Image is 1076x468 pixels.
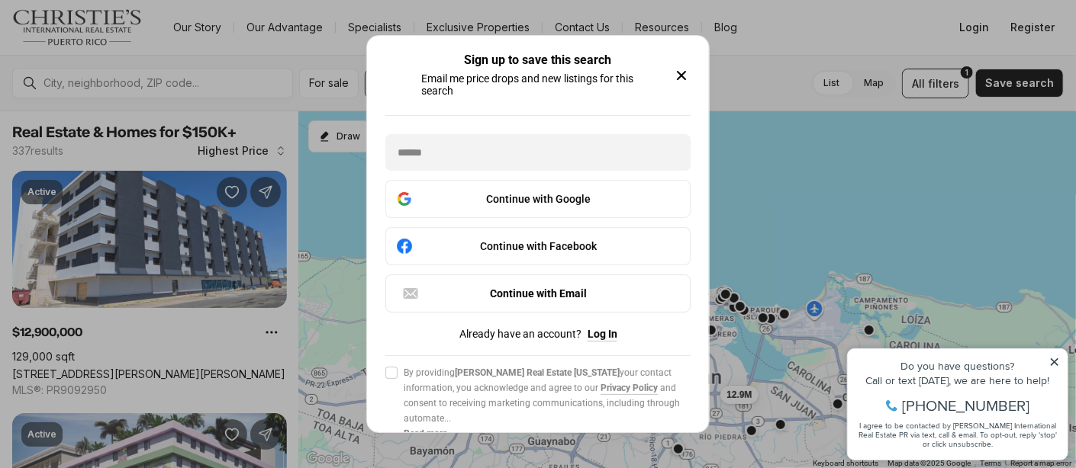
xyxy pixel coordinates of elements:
span: [PHONE_NUMBER] [63,72,190,87]
button: Log In [588,328,617,340]
span: By providing your contact information, you acknowledge and agree to our and consent to receiving ... [404,365,691,426]
div: Continue with Facebook [395,237,681,255]
b: Read more [404,428,447,439]
div: Continue with Email [401,284,675,303]
div: Call or text [DATE], we are here to help! [16,49,221,59]
h2: Sign up to save this search [464,54,611,66]
div: Do you have questions? [16,34,221,45]
button: Continue with Email [385,274,691,313]
span: I agree to be contacted by [PERSON_NAME] International Real Estate PR via text, call & email. To ... [19,94,217,123]
span: Already have an account? [459,328,581,340]
button: Continue with Facebook [385,227,691,265]
p: Email me price drops and new listings for this search [421,72,654,97]
button: Continue with Google [385,180,691,218]
b: [PERSON_NAME] Real Estate [US_STATE] [455,367,620,378]
div: Continue with Google [395,190,681,208]
a: Privacy Policy [601,383,658,393]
